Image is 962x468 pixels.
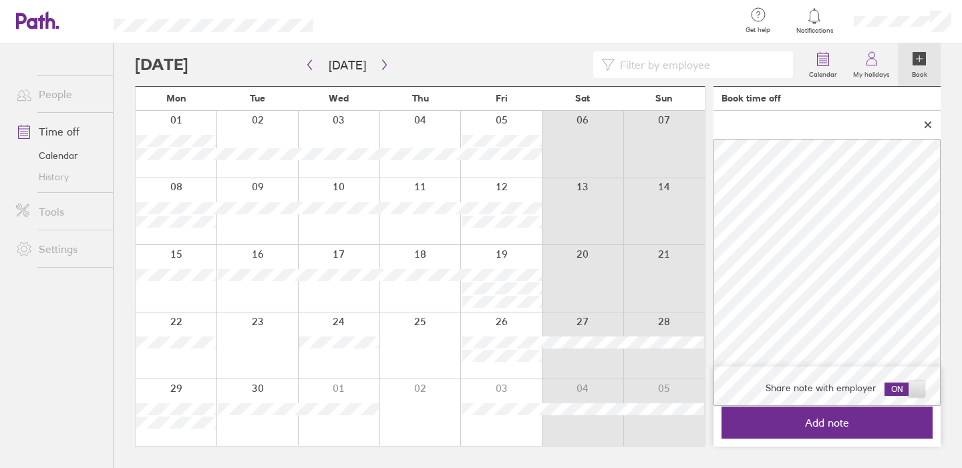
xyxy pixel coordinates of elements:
[766,383,885,393] label: Share note with employer
[575,93,590,103] span: Sat
[615,52,785,77] input: Filter by employee
[655,93,673,103] span: Sun
[5,118,113,145] a: Time off
[736,26,780,34] span: Get help
[5,236,113,262] a: Settings
[801,43,845,86] a: Calendar
[845,43,898,86] a: My holidays
[904,67,935,79] label: Book
[5,81,113,107] a: People
[731,417,923,429] span: Add note
[166,93,186,103] span: Mon
[412,93,429,103] span: Thu
[318,54,377,76] button: [DATE]
[5,166,113,188] a: History
[801,67,845,79] label: Calendar
[721,407,933,439] button: Add note
[5,145,113,166] a: Calendar
[898,43,941,86] a: Book
[793,27,836,35] span: Notifications
[845,67,898,79] label: My holidays
[250,93,265,103] span: Tue
[329,93,349,103] span: Wed
[721,93,781,103] div: Book time off
[5,198,113,225] a: Tools
[793,7,836,35] a: Notifications
[496,93,508,103] span: Fri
